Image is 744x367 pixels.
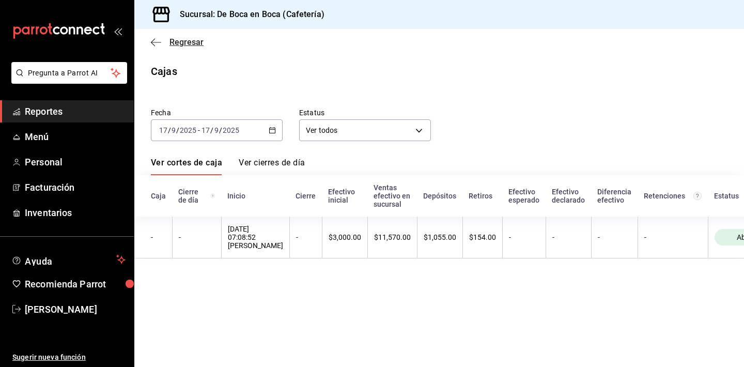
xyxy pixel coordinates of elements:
[508,188,539,204] div: Efectivo esperado
[424,233,456,241] div: $1,055.00
[423,192,456,200] div: Depósitos
[222,126,240,134] input: ----
[151,109,283,116] label: Fecha
[11,62,127,84] button: Pregunta a Parrot AI
[644,233,702,241] div: -
[299,109,431,116] label: Estatus
[299,119,431,141] div: Ver todos
[198,126,200,134] span: -
[239,158,305,175] a: Ver cierres de día
[644,192,702,200] div: Retenciones
[210,126,213,134] span: /
[374,183,411,208] div: Ventas efectivo en sucursal
[151,37,204,47] button: Regresar
[168,126,171,134] span: /
[469,192,496,200] div: Retiros
[552,188,585,204] div: Efectivo declarado
[597,188,631,204] div: Diferencia efectivo
[25,155,126,169] span: Personal
[179,126,197,134] input: ----
[219,126,222,134] span: /
[552,233,585,241] div: -
[151,158,305,175] div: navigation tabs
[25,104,126,118] span: Reportes
[171,126,176,134] input: --
[210,192,215,200] svg: El número de cierre de día es consecutivo y consolida todos los cortes de caja previos en un únic...
[176,126,179,134] span: /
[151,64,177,79] div: Cajas
[693,192,702,200] svg: Total de retenciones de propinas registradas
[179,233,215,241] div: -
[25,130,126,144] span: Menú
[25,253,112,266] span: Ayuda
[172,8,324,21] h3: Sucursal: De Boca en Boca (Cafetería)
[296,192,316,200] div: Cierre
[227,192,283,200] div: Inicio
[228,225,283,250] div: [DATE] 07:08:52 [PERSON_NAME]
[598,233,631,241] div: -
[12,352,126,363] span: Sugerir nueva función
[151,192,166,200] div: Caja
[374,233,411,241] div: $11,570.00
[214,126,219,134] input: --
[169,37,204,47] span: Regresar
[25,206,126,220] span: Inventarios
[151,158,222,175] a: Ver cortes de caja
[25,277,126,291] span: Recomienda Parrot
[296,233,316,241] div: -
[469,233,496,241] div: $154.00
[25,302,126,316] span: [PERSON_NAME]
[509,233,539,241] div: -
[7,75,127,86] a: Pregunta a Parrot AI
[328,188,361,204] div: Efectivo inicial
[329,233,361,241] div: $3,000.00
[151,233,166,241] div: -
[178,188,215,204] div: Cierre de día
[25,180,126,194] span: Facturación
[114,27,122,35] button: open_drawer_menu
[159,126,168,134] input: --
[201,126,210,134] input: --
[28,68,111,79] span: Pregunta a Parrot AI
